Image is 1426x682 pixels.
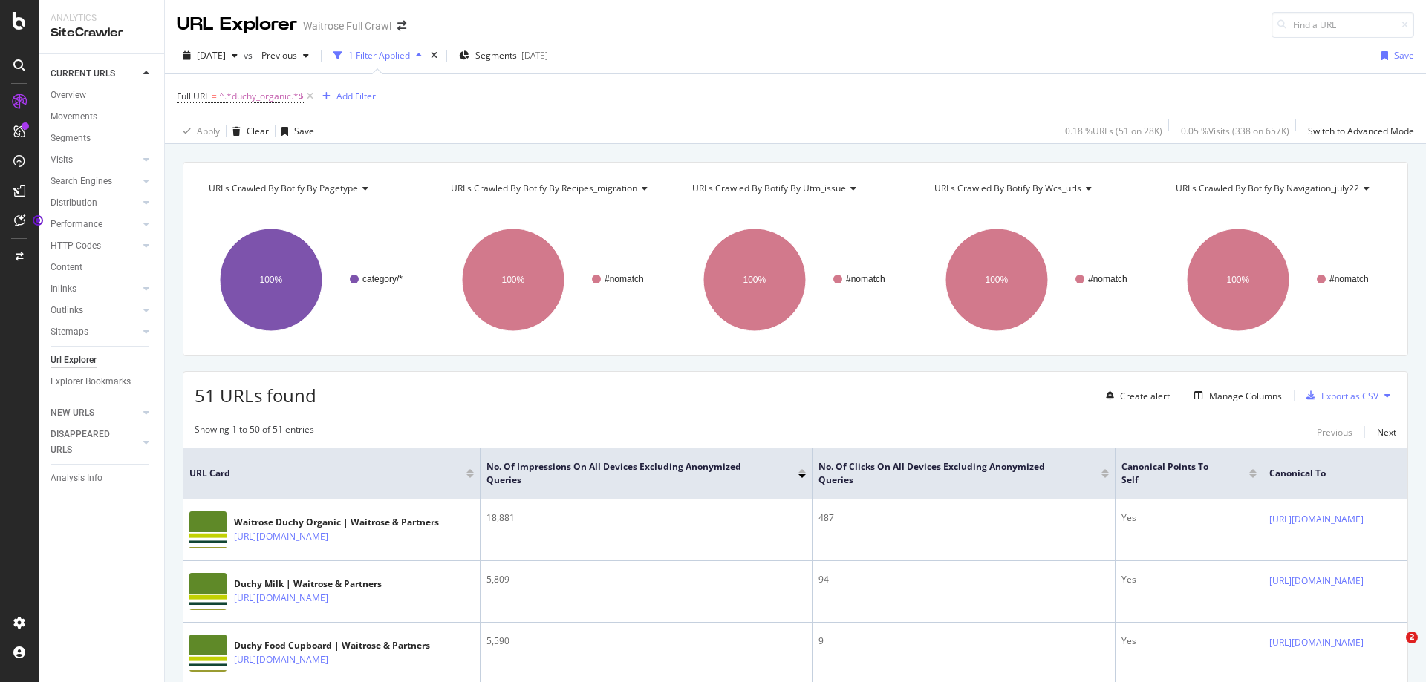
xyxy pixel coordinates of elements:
[234,652,328,667] a: [URL][DOMAIN_NAME]
[260,275,283,285] text: 100%
[1269,635,1364,650] a: [URL][DOMAIN_NAME]
[818,460,1079,487] span: No. of Clicks On All Devices excluding anonymized queries
[294,125,314,137] div: Save
[51,195,139,211] a: Distribution
[475,49,517,62] span: Segments
[1176,182,1359,194] span: URLs Crawled By Botify By navigation_july22
[51,152,73,168] div: Visits
[1088,274,1127,284] text: #nomatch
[1406,632,1418,643] span: 2
[486,511,806,525] div: 18,881
[486,635,806,648] div: 5,590
[428,48,440,63] div: times
[689,177,899,200] h4: URLs Crawled By Botify By utm_issue
[195,383,316,407] span: 51 URLs found
[51,88,86,103] div: Overview
[51,217,139,232] a: Performance
[177,119,220,143] button: Apply
[195,215,427,344] div: A chart.
[1302,119,1414,143] button: Switch to Advanced Mode
[51,405,139,421] a: NEW URLS
[1227,275,1250,285] text: 100%
[51,195,97,211] div: Distribution
[1377,423,1396,441] button: Next
[51,405,94,421] div: NEW URLS
[51,324,88,340] div: Sitemaps
[51,131,91,146] div: Segments
[1065,125,1162,137] div: 0.18 % URLs ( 51 on 28K )
[316,88,376,105] button: Add Filter
[177,12,297,37] div: URL Explorer
[51,470,154,486] a: Analysis Info
[234,591,328,606] a: [URL][DOMAIN_NAME]
[51,324,139,340] a: Sitemaps
[1272,12,1414,38] input: Find a URL
[51,470,102,486] div: Analysis Info
[1269,512,1364,527] a: [URL][DOMAIN_NAME]
[1121,635,1257,648] div: Yes
[31,214,45,227] div: Tooltip anchor
[1375,44,1414,68] button: Save
[51,238,139,254] a: HTTP Codes
[51,374,154,390] a: Explorer Bookmarks
[51,109,97,125] div: Movements
[189,467,463,480] span: URL Card
[1181,125,1289,137] div: 0.05 % Visits ( 338 on 657K )
[177,90,209,102] span: Full URL
[521,49,548,62] div: [DATE]
[934,182,1081,194] span: URLs Crawled By Botify By wcs_urls
[1377,426,1396,439] div: Next
[51,353,97,368] div: Url Explorer
[51,238,101,254] div: HTTP Codes
[501,275,524,285] text: 100%
[51,88,154,103] a: Overview
[51,281,139,297] a: Inlinks
[818,635,1109,648] div: 9
[1121,573,1257,586] div: Yes
[227,119,269,143] button: Clear
[1162,215,1394,344] svg: A chart.
[234,639,430,652] div: Duchy Food Cupboard | Waitrose & Partners
[234,529,328,544] a: [URL][DOMAIN_NAME]
[255,49,297,62] span: Previous
[51,427,126,458] div: DISAPPEARED URLS
[51,12,152,24] div: Analytics
[1209,390,1282,402] div: Manage Columns
[51,303,83,318] div: Outlinks
[51,24,152,42] div: SiteCrawler
[448,177,660,200] h4: URLs Crawled By Botify By recipes_migration
[189,635,227,672] img: main image
[206,177,416,200] h4: URLs Crawled By Botify By pagetype
[1308,125,1414,137] div: Switch to Advanced Mode
[303,19,391,33] div: Waitrose Full Crawl
[197,49,226,62] span: 2025 Aug. 30th
[219,86,304,107] span: ^.*duchy_organic.*$
[189,573,227,610] img: main image
[678,215,911,344] svg: A chart.
[51,260,82,275] div: Content
[1317,423,1352,441] button: Previous
[453,44,554,68] button: Segments[DATE]
[486,573,806,586] div: 5,809
[437,215,669,344] svg: A chart.
[1321,390,1378,402] div: Export as CSV
[51,152,139,168] a: Visits
[51,66,115,82] div: CURRENT URLS
[51,281,76,297] div: Inlinks
[486,460,776,487] span: No. of Impressions On All Devices excluding anonymized queries
[846,274,885,284] text: #nomatch
[51,174,139,189] a: Search Engines
[818,511,1109,525] div: 487
[1375,632,1411,667] iframe: Intercom live chat
[276,119,314,143] button: Save
[177,44,244,68] button: [DATE]
[1394,49,1414,62] div: Save
[1121,511,1257,525] div: Yes
[931,177,1142,200] h4: URLs Crawled By Botify By wcs_urls
[51,303,139,318] a: Outlinks
[1100,384,1170,407] button: Create alert
[51,374,131,390] div: Explorer Bookmarks
[1120,390,1170,402] div: Create alert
